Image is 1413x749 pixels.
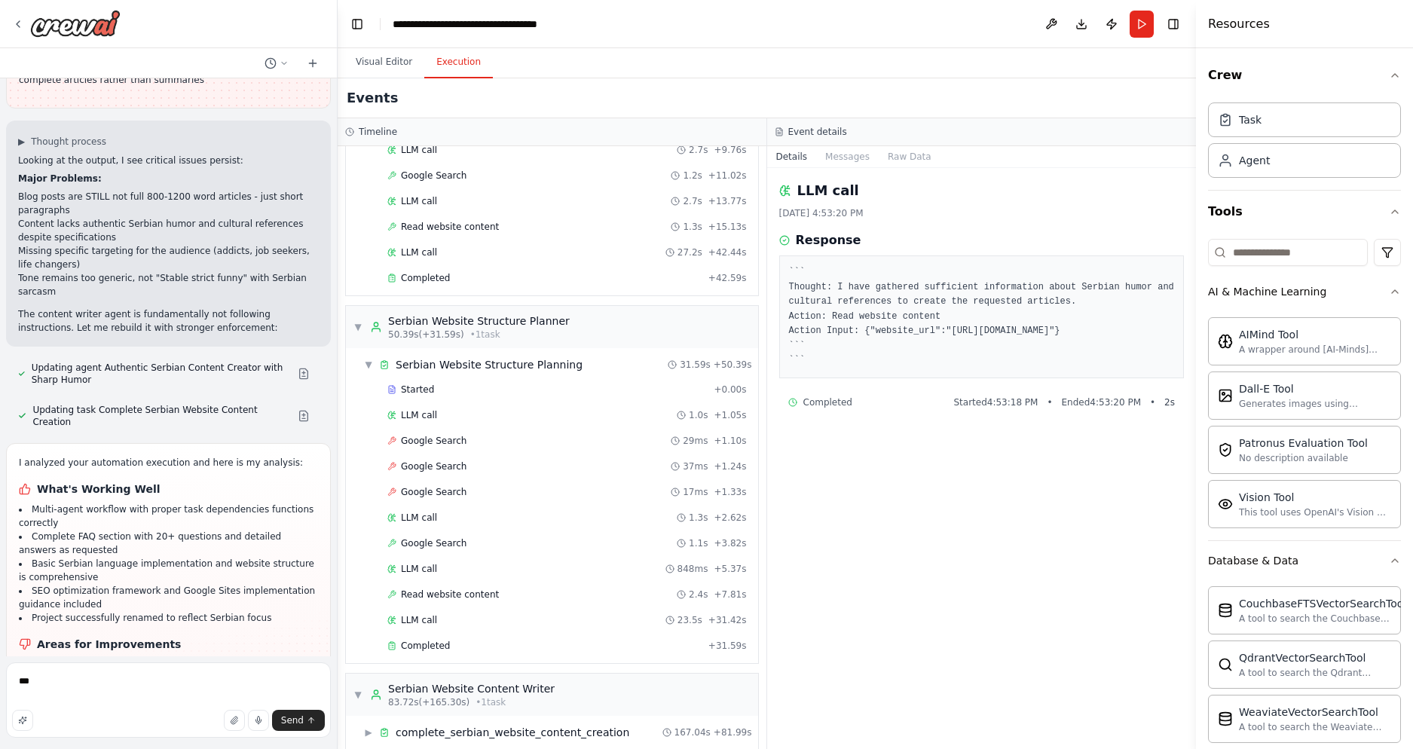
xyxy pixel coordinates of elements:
[1208,541,1401,580] button: Database & Data
[401,195,437,207] span: LLM call
[816,146,879,167] button: Messages
[714,435,746,447] span: + 1.10s
[32,362,286,386] span: Updating agent Authentic Serbian Content Creator with Sharp Humor
[353,689,362,701] span: ▼
[677,563,708,575] span: 848ms
[12,710,33,731] button: Improve this prompt
[396,725,629,740] span: complete_serbian_website_content_creation
[388,681,555,696] div: Serbian Website Content Writer
[1208,272,1401,311] button: AI & Machine Learning
[401,512,437,524] span: LLM call
[767,146,817,167] button: Details
[1218,711,1233,726] img: Weaviatevectorsearchtool
[1239,721,1391,733] div: A tool to search the Weaviate database for relevant information on internal documents.
[401,588,499,601] span: Read website content
[19,611,318,625] li: Project successfully renamed to reflect Serbian focus
[674,726,711,738] span: 167.04s
[401,384,434,396] span: Started
[1208,553,1298,568] div: Database & Data
[1239,613,1406,625] div: A tool to search the Couchbase database for relevant information on internal documents.
[1164,396,1175,408] span: 2 s
[714,359,752,371] span: + 50.39s
[31,136,106,148] span: Thought process
[683,195,702,207] span: 2.7s
[1047,396,1052,408] span: •
[1208,15,1270,33] h4: Resources
[19,456,318,469] p: I analyzed your automation execution and here is my analysis:
[272,710,325,731] button: Send
[401,614,437,626] span: LLM call
[393,17,562,32] nav: breadcrumb
[258,54,295,72] button: Switch to previous chat
[708,640,747,652] span: + 31.59s
[708,195,747,207] span: + 13.77s
[714,563,746,575] span: + 5.37s
[1239,452,1368,464] div: No description available
[18,217,319,244] li: Content lacks authentic Serbian humor and cultural references despite specifications
[1239,153,1270,168] div: Agent
[779,207,1185,219] div: [DATE] 4:53:20 PM
[689,144,708,156] span: 2.7s
[1239,381,1391,396] div: Dall-E Tool
[19,584,318,611] li: SEO optimization framework and Google Sites implementation guidance included
[1239,344,1391,356] div: A wrapper around [AI-Minds]([URL][DOMAIN_NAME]). Useful for when you need answers to questions fr...
[401,221,499,233] span: Read website content
[401,640,450,652] span: Completed
[19,503,318,530] li: Multi-agent workflow with proper task dependencies functions correctly
[18,271,319,298] li: Tone remains too generic, not "Stable strict funny" with Serbian sarcasm
[1218,657,1233,672] img: Qdrantvectorsearchtool
[683,435,708,447] span: 29ms
[1239,436,1368,451] div: Patronus Evaluation Tool
[677,246,702,258] span: 27.2s
[19,481,318,497] h1: What's Working Well
[1163,14,1184,35] button: Hide right sidebar
[1239,398,1391,410] div: Generates images using OpenAI's Dall-E model.
[364,359,373,371] span: ▼
[879,146,940,167] button: Raw Data
[683,460,708,472] span: 37ms
[224,710,245,731] button: Upload files
[18,307,319,335] p: The content writer agent is fundamentally not following instructions. Let me rebuild it with stro...
[714,726,752,738] span: + 81.99s
[32,404,286,428] span: Updating task Complete Serbian Website Content Creation
[680,359,711,371] span: 31.59s
[1218,442,1233,457] img: Patronusevaltool
[683,221,702,233] span: 1.3s
[1208,96,1401,190] div: Crew
[714,384,746,396] span: + 0.00s
[396,357,583,372] span: Serbian Website Structure Planning
[30,10,121,37] img: Logo
[19,557,318,584] li: Basic Serbian language implementation and website structure is comprehensive
[388,696,469,708] span: 83.72s (+165.30s)
[18,136,25,148] span: ▶
[19,530,318,557] li: Complete FAQ section with 20+ questions and detailed answers as requested
[347,87,398,109] h2: Events
[248,710,269,731] button: Click to speak your automation idea
[1239,327,1391,342] div: AIMind Tool
[803,396,852,408] span: Completed
[401,246,437,258] span: LLM call
[18,154,319,167] p: Looking at the output, I see critical issues persist:
[364,726,373,738] span: ▶
[714,512,746,524] span: + 2.62s
[18,136,106,148] button: ▶Thought process
[677,614,702,626] span: 23.5s
[683,486,708,498] span: 17ms
[401,409,437,421] span: LLM call
[708,272,747,284] span: + 42.59s
[683,170,702,182] span: 1.2s
[714,409,746,421] span: + 1.05s
[714,460,746,472] span: + 1.24s
[1062,396,1141,408] span: Ended 4:53:20 PM
[1208,54,1401,96] button: Crew
[401,435,466,447] span: Google Search
[714,588,746,601] span: + 7.81s
[1239,490,1391,505] div: Vision Tool
[353,321,362,333] span: ▼
[953,396,1038,408] span: Started 4:53:18 PM
[1239,650,1391,665] div: QdrantVectorSearchTool
[347,14,368,35] button: Hide left sidebar
[1239,506,1391,518] div: This tool uses OpenAI's Vision API to describe the contents of an image.
[788,126,847,138] h3: Event details
[401,170,466,182] span: Google Search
